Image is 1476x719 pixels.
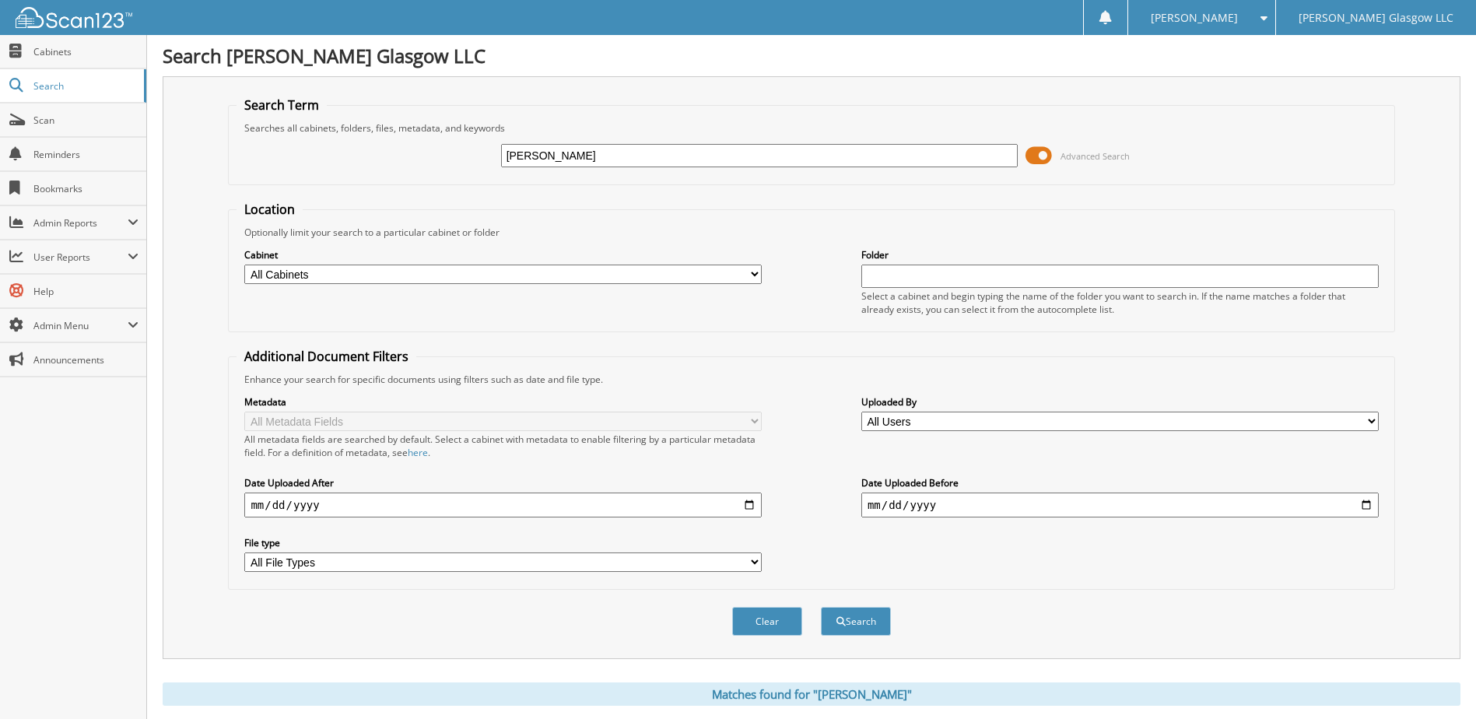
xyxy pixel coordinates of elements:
[33,45,138,58] span: Cabinets
[732,607,802,636] button: Clear
[33,216,128,230] span: Admin Reports
[244,433,762,459] div: All metadata fields are searched by default. Select a cabinet with metadata to enable filtering b...
[408,446,428,459] a: here
[237,201,303,218] legend: Location
[33,353,138,367] span: Announcements
[33,285,138,298] span: Help
[33,182,138,195] span: Bookmarks
[244,248,762,261] label: Cabinet
[1299,13,1453,23] span: [PERSON_NAME] Glasgow LLC
[861,476,1379,489] label: Date Uploaded Before
[237,96,327,114] legend: Search Term
[33,148,138,161] span: Reminders
[163,43,1460,68] h1: Search [PERSON_NAME] Glasgow LLC
[237,121,1386,135] div: Searches all cabinets, folders, files, metadata, and keywords
[237,373,1386,386] div: Enhance your search for specific documents using filters such as date and file type.
[244,395,762,409] label: Metadata
[237,348,416,365] legend: Additional Document Filters
[861,395,1379,409] label: Uploaded By
[33,79,136,93] span: Search
[1061,150,1130,162] span: Advanced Search
[244,493,762,517] input: start
[244,536,762,549] label: File type
[163,682,1460,706] div: Matches found for "[PERSON_NAME]"
[237,226,1386,239] div: Optionally limit your search to a particular cabinet or folder
[821,607,891,636] button: Search
[1151,13,1238,23] span: [PERSON_NAME]
[33,319,128,332] span: Admin Menu
[861,289,1379,316] div: Select a cabinet and begin typing the name of the folder you want to search in. If the name match...
[244,476,762,489] label: Date Uploaded After
[16,7,132,28] img: scan123-logo-white.svg
[33,114,138,127] span: Scan
[861,248,1379,261] label: Folder
[33,251,128,264] span: User Reports
[861,493,1379,517] input: end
